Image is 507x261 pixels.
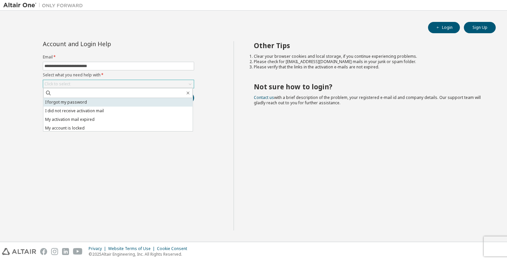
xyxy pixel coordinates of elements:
button: Sign Up [464,22,496,33]
span: with a brief description of the problem, your registered e-mail id and company details. Our suppo... [254,95,481,106]
img: linkedin.svg [62,248,69,255]
div: Click to select [43,80,194,88]
div: Cookie Consent [157,246,191,251]
p: © 2025 Altair Engineering, Inc. All Rights Reserved. [89,251,191,257]
div: Privacy [89,246,108,251]
img: altair_logo.svg [2,248,36,255]
img: Altair One [3,2,86,9]
img: instagram.svg [51,248,58,255]
li: Please verify that the links in the activation e-mails are not expired. [254,64,484,70]
div: Account and Login Help [43,41,164,46]
label: Email [43,54,194,60]
h2: Not sure how to login? [254,82,484,91]
div: Click to select [44,81,70,87]
h2: Other Tips [254,41,484,50]
li: Clear your browser cookies and local storage, if you continue experiencing problems. [254,54,484,59]
img: facebook.svg [40,248,47,255]
button: Login [428,22,460,33]
div: Website Terms of Use [108,246,157,251]
label: Select what you need help with [43,72,194,78]
li: I forgot my password [43,98,193,107]
a: Contact us [254,95,274,100]
img: youtube.svg [73,248,83,255]
li: Please check for [EMAIL_ADDRESS][DOMAIN_NAME] mails in your junk or spam folder. [254,59,484,64]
